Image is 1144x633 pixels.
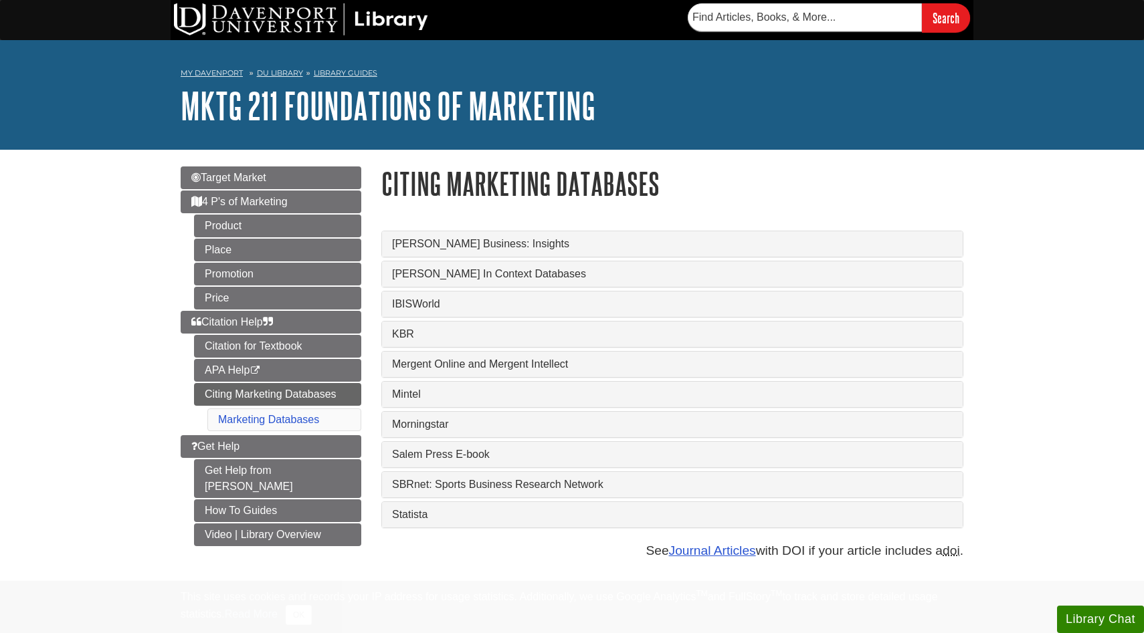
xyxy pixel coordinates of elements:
input: Search [922,3,970,32]
a: My Davenport [181,68,243,79]
div: Guide Page Menu [181,166,361,546]
img: DU Library [174,3,428,35]
a: Product [194,215,361,237]
button: Close [286,605,312,625]
a: Promotion [194,263,361,285]
a: APA Help [194,359,361,382]
a: DU Library [257,68,303,78]
div: This site uses cookies and records your IP address for usage statistics. Additionally, we use Goo... [181,589,963,625]
a: Statista [392,509,953,521]
a: SBRnet: Sports Business Research Network [392,479,953,491]
a: Read More [225,608,278,620]
a: Get Help from [PERSON_NAME] [194,459,361,498]
a: Price [194,287,361,309]
a: Library Guides [314,68,377,78]
h1: Citing Marketing Databases [381,166,963,201]
a: Target Market [181,166,361,189]
p: See with DOI if your article includes a . [381,541,963,561]
a: Citing Marketing Databases [194,383,361,406]
a: Citation for Textbook [194,335,361,358]
a: MKTG 211 Foundations of Marketing [181,85,595,126]
nav: breadcrumb [181,64,963,86]
span: Get Help [191,440,240,452]
a: Video | Library Overview [194,523,361,546]
a: How To Guides [194,499,361,522]
i: This link opens in a new window [250,366,261,375]
span: Target Market [191,172,266,183]
a: Journal Articles [669,543,756,557]
button: Library Chat [1057,606,1144,633]
a: Mintel [392,388,953,400]
form: Searches DU Library's articles, books, and more [688,3,970,32]
a: Mergent Online and Mergent Intellect [392,358,953,370]
a: Citation Help [181,311,361,334]
abbr: digital object identifier such as 10.1177/‌1032373210373619 [943,543,960,557]
a: Morningstar [392,418,953,430]
a: IBISWorld [392,298,953,310]
span: 4 P's of Marketing [191,196,288,207]
a: Salem Press E-book [392,449,953,461]
input: Find Articles, Books, & More... [688,3,922,31]
a: Place [194,239,361,261]
a: Marketing Databases [218,414,319,425]
a: 4 P's of Marketing [181,191,361,213]
a: [PERSON_NAME] In Context Databases [392,268,953,280]
a: KBR [392,328,953,340]
span: Citation Help [191,316,273,328]
a: [PERSON_NAME] Business: Insights [392,238,953,250]
a: Get Help [181,435,361,458]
